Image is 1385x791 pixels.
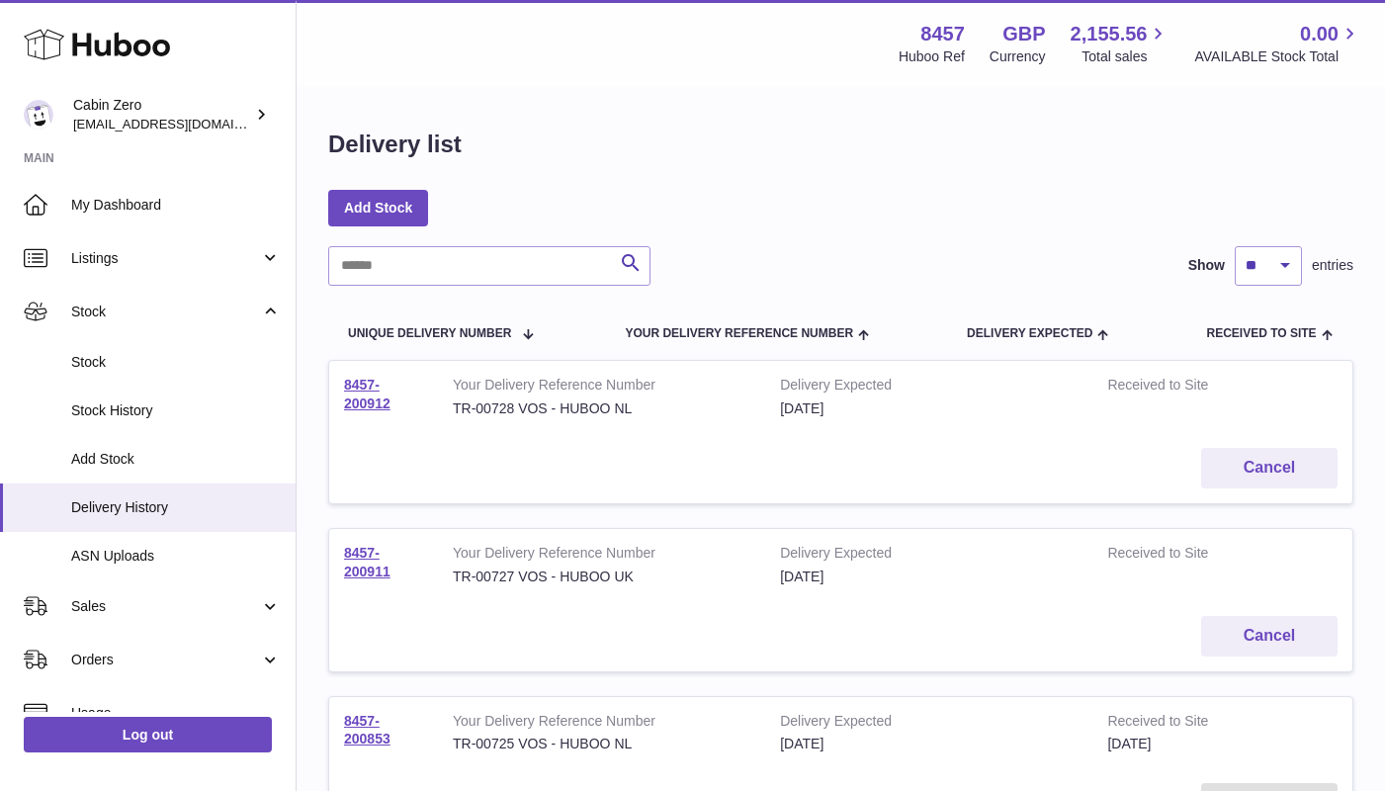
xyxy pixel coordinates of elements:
[24,100,53,130] img: debbychu@cabinzero.com
[1082,47,1169,66] span: Total sales
[780,568,1078,586] div: [DATE]
[453,376,750,399] strong: Your Delivery Reference Number
[1002,21,1045,47] strong: GBP
[71,597,260,616] span: Sales
[453,544,750,568] strong: Your Delivery Reference Number
[71,651,260,669] span: Orders
[780,712,1078,736] strong: Delivery Expected
[920,21,965,47] strong: 8457
[71,401,281,420] span: Stock History
[71,450,281,469] span: Add Stock
[780,544,1078,568] strong: Delivery Expected
[1300,21,1339,47] span: 0.00
[1201,616,1338,657] button: Cancel
[1107,376,1261,399] strong: Received to Site
[967,327,1092,340] span: Delivery Expected
[71,353,281,372] span: Stock
[780,735,1078,753] div: [DATE]
[71,303,260,321] span: Stock
[1194,47,1361,66] span: AVAILABLE Stock Total
[780,399,1078,418] div: [DATE]
[780,376,1078,399] strong: Delivery Expected
[1107,712,1261,736] strong: Received to Site
[71,704,281,723] span: Usage
[344,377,390,411] a: 8457-200912
[990,47,1046,66] div: Currency
[453,568,750,586] div: TR-00727 VOS - HUBOO UK
[73,96,251,133] div: Cabin Zero
[453,712,750,736] strong: Your Delivery Reference Number
[1194,21,1361,66] a: 0.00 AVAILABLE Stock Total
[1206,327,1316,340] span: Received to Site
[71,196,281,215] span: My Dashboard
[625,327,853,340] span: Your Delivery Reference Number
[1071,21,1148,47] span: 2,155.56
[1107,736,1151,751] span: [DATE]
[1071,21,1170,66] a: 2,155.56 Total sales
[453,735,750,753] div: TR-00725 VOS - HUBOO NL
[71,547,281,566] span: ASN Uploads
[1201,448,1338,488] button: Cancel
[73,116,291,132] span: [EMAIL_ADDRESS][DOMAIN_NAME]
[344,713,390,747] a: 8457-200853
[1107,544,1261,568] strong: Received to Site
[348,327,511,340] span: Unique Delivery Number
[1188,256,1225,275] label: Show
[453,399,750,418] div: TR-00728 VOS - HUBOO NL
[71,498,281,517] span: Delivery History
[344,545,390,579] a: 8457-200911
[24,717,272,752] a: Log out
[328,129,462,160] h1: Delivery list
[328,190,428,225] a: Add Stock
[899,47,965,66] div: Huboo Ref
[71,249,260,268] span: Listings
[1312,256,1353,275] span: entries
